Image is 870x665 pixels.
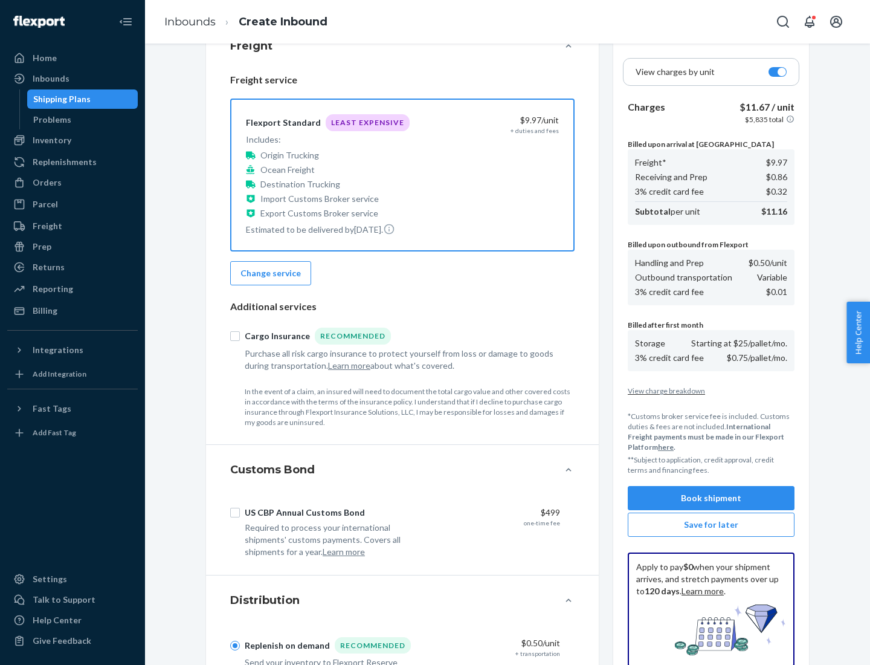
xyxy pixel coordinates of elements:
[766,286,787,298] p: $0.01
[335,637,411,654] div: Recommended
[7,365,138,384] a: Add Integration
[33,403,71,415] div: Fast Tags
[739,100,794,114] p: $11.67 / unit
[323,546,365,558] button: Learn more
[7,152,138,172] a: Replenishments
[7,423,138,443] a: Add Fast Tag
[33,198,58,210] div: Parcel
[7,237,138,256] a: Prep
[766,157,787,169] p: $9.97
[515,649,560,658] div: + transportation
[7,131,138,150] a: Inventory
[628,386,794,396] p: View charge breakdown
[628,411,794,453] p: *Customs broker service fee is included. Customs duties & fees are not included.
[681,586,724,596] a: Learn more
[33,241,51,253] div: Prep
[691,337,787,349] p: Starting at $25/pallet/mo.
[33,427,76,438] div: Add Fast Tag
[635,337,665,349] p: Storage
[246,223,410,236] p: Estimated to be delivered by [DATE] .
[33,156,97,168] div: Replenishments
[636,66,715,78] p: View charges by unit
[155,4,337,40] ol: breadcrumbs
[761,206,787,218] p: $11.16
[27,110,138,129] a: Problems
[628,239,794,250] p: Billed upon outbound from Flexport
[245,522,425,558] div: Required to process your international shipments' customs payments. Covers all shipments for a year.
[230,508,240,517] input: US CBP Annual Customs Bond
[749,257,787,269] p: $0.50 /unit
[33,114,71,126] div: Problems
[771,10,795,34] button: Open Search Box
[230,462,315,478] h4: Customs Bond
[33,614,82,626] div: Help Center
[33,573,67,585] div: Settings
[7,195,138,214] a: Parcel
[635,186,704,198] p: 3% credit card fee
[33,344,83,356] div: Integrations
[33,73,69,85] div: Inbounds
[326,114,410,131] div: Least Expensive
[727,352,787,364] p: $0.75/pallet/mo.
[511,126,559,135] div: + duties and fees
[33,283,73,295] div: Reporting
[7,590,138,609] a: Talk to Support
[7,69,138,88] a: Inbounds
[628,139,794,149] p: Billed upon arrival at [GEOGRAPHIC_DATA]
[7,631,138,650] button: Give Feedback
[13,16,65,28] img: Flexport logo
[230,38,272,54] h4: Freight
[246,117,321,129] div: Flexport Standard
[7,340,138,360] button: Integrations
[628,455,794,475] p: **Subject to application, credit approval, credit terms and financing fees.
[645,586,680,596] b: 120 days
[7,258,138,277] a: Returns
[635,206,671,216] b: Subtotal
[230,261,311,285] button: Change service
[246,134,410,146] p: Includes:
[328,360,370,372] button: Learn more
[230,331,240,341] input: Cargo InsuranceRecommended
[245,507,365,519] div: US CBP Annual Customs Bond
[33,635,91,647] div: Give Feedback
[230,592,300,608] h4: Distribution
[757,271,787,284] p: Variable
[658,443,674,452] a: here
[846,302,870,363] button: Help Center
[628,486,794,510] button: Book shipment
[164,15,216,28] a: Inbounds
[628,101,665,112] b: Charges
[628,513,794,537] button: Save for later
[636,561,786,597] p: Apply to pay when your shipment arrives, and stretch payments over up to . .
[7,611,138,630] a: Help Center
[7,216,138,236] a: Freight
[27,89,138,109] a: Shipping Plans
[433,114,559,126] div: $9.97 /unit
[635,286,704,298] p: 3% credit card fee
[33,594,95,606] div: Talk to Support
[33,177,62,189] div: Orders
[33,220,62,232] div: Freight
[260,207,378,219] p: Export Customs Broker service
[635,171,707,183] p: Receiving and Prep
[7,279,138,299] a: Reporting
[33,261,65,273] div: Returns
[628,422,784,452] b: International Freight payments must be made in our Flexport Platform .
[745,114,784,125] p: $5,835 total
[434,507,560,519] div: $499
[230,73,575,87] p: Freight service
[33,305,57,317] div: Billing
[33,52,57,64] div: Home
[230,641,240,650] input: Replenish on demandRecommended
[245,330,310,342] div: Cargo Insurance
[766,186,787,198] p: $0.32
[635,271,732,284] p: Outbound transportation
[7,48,138,68] a: Home
[683,562,693,572] b: $0
[33,369,86,379] div: Add Integration
[260,178,340,190] p: Destination Trucking
[824,10,848,34] button: Open account menu
[260,193,379,205] p: Import Customs Broker service
[245,640,330,652] div: Replenish on demand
